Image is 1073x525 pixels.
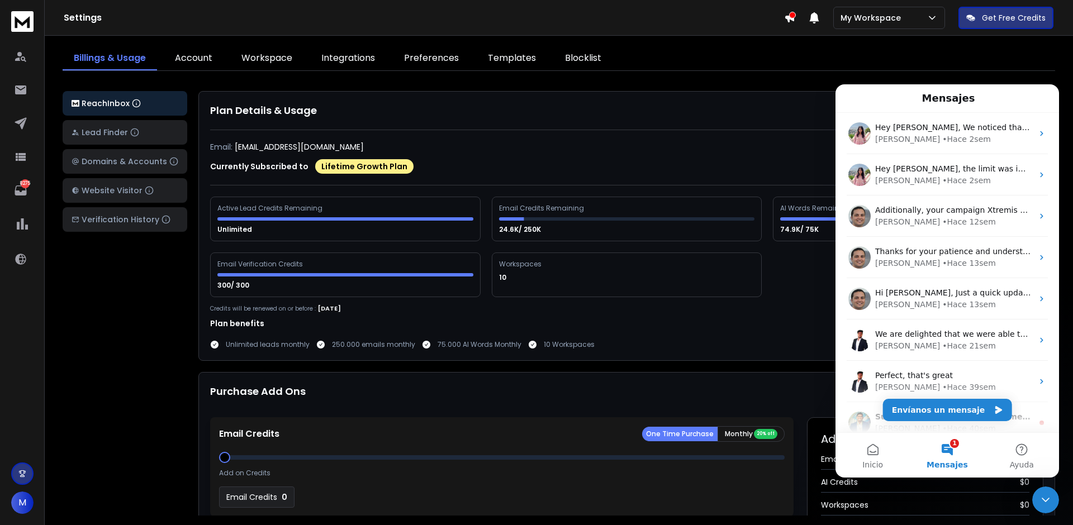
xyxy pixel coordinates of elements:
[40,256,105,268] div: [PERSON_NAME]
[210,304,316,313] p: Credits will be renewed on or before :
[107,173,160,185] div: • Hace 13sem
[107,214,160,226] div: • Hace 13sem
[982,12,1046,23] p: Get Free Credits
[63,207,187,232] button: Verification History
[332,340,415,349] p: 250.000 emails monthly
[554,47,613,70] a: Blocklist
[499,204,586,213] div: Email Credits Remaining
[40,287,117,295] span: Perfect, that's great
[64,11,784,25] h1: Settings
[210,161,308,172] p: Currently Subscribed to
[63,47,157,70] a: Billings & Usage
[499,273,508,282] p: 10
[219,427,279,441] p: Email Credits
[13,203,35,226] img: Profile image for Raj
[841,12,905,23] p: My Workspace
[1020,476,1029,488] span: $ 0
[315,159,414,174] div: Lifetime Growth Plan
[107,132,160,144] div: • Hace 12sem
[1032,486,1059,513] iframe: Intercom live chat
[1020,499,1029,510] span: $ 0
[821,476,858,488] span: AI Credits
[226,340,310,349] p: Unlimited leads monthly
[72,100,79,107] img: logo
[754,429,777,439] div: 20% off
[477,47,547,70] a: Templates
[282,491,287,503] p: 0
[393,47,470,70] a: Preferences
[40,338,105,350] div: [PERSON_NAME]
[226,491,277,503] p: Email Credits
[821,454,872,465] span: Email Credits
[40,121,814,130] span: Additionally, your campaign Xtremis #3 | UAE Real Estate Agents has already started sending email...
[13,286,35,308] img: Profile image for Tanish
[149,349,224,393] button: Ayuda
[217,260,305,269] div: Email Verification Credits
[210,141,232,152] p: Email:
[217,225,254,234] p: Unlimited
[217,281,251,290] p: 300/ 300
[718,426,785,442] button: Monthly 20% off
[27,376,48,384] span: Inicio
[63,178,187,203] button: Website Visitor
[821,431,1029,447] h2: Add-on Details
[107,297,160,309] div: • Hace 39sem
[21,179,30,188] p: 8275
[74,349,149,393] button: Mensajes
[107,256,160,268] div: • Hace 21sem
[107,338,160,350] div: • Hace 40sem
[63,120,187,145] button: Lead Finder
[958,7,1053,29] button: Get Free Credits
[164,47,224,70] a: Account
[40,204,839,213] span: Hi [PERSON_NAME], Just a quick update, we have successfully increased your mailbox limit to 750 m...
[40,132,105,144] div: [PERSON_NAME]
[835,84,1059,478] iframe: Intercom live chat
[438,340,521,349] p: 75.000 AI Words Monthly
[499,260,543,269] div: Workspaces
[11,11,34,32] img: logo
[11,491,34,514] button: M
[821,499,868,510] span: Workspaces
[235,141,364,152] p: [EMAIL_ADDRESS][DOMAIN_NAME]
[780,225,820,234] p: 74.9K/ 75K
[63,91,187,116] button: ReachInbox
[13,162,35,184] img: Profile image for Raj
[174,376,198,384] span: Ayuda
[210,103,1043,118] h1: Plan Details & Usage
[217,204,324,213] div: Active Lead Credits Remaining
[310,47,386,70] a: Integrations
[499,225,543,234] p: 24.6K/ 250K
[210,318,1043,329] h1: Plan benefits
[210,384,306,406] h1: Purchase Add Ons
[13,245,35,267] img: Profile image for Tanish
[40,214,105,226] div: [PERSON_NAME]
[219,469,270,478] p: Add on Credits
[40,173,105,185] div: [PERSON_NAME]
[544,340,595,349] p: 10 Workspaces
[48,314,177,337] button: Envíanos un mensaje
[230,47,303,70] a: Workspace
[63,149,187,174] button: Domains & Accounts
[40,297,105,309] div: [PERSON_NAME]
[642,427,718,441] button: One Time Purchase
[91,376,132,384] span: Mensajes
[318,304,341,313] p: [DATE]
[780,204,852,213] div: AI Words Remaining
[13,327,35,350] img: Profile image for Alan
[10,179,32,202] a: 8275
[40,245,755,254] span: We are delighted that we were able to assist you. If you require any additional help, please don'...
